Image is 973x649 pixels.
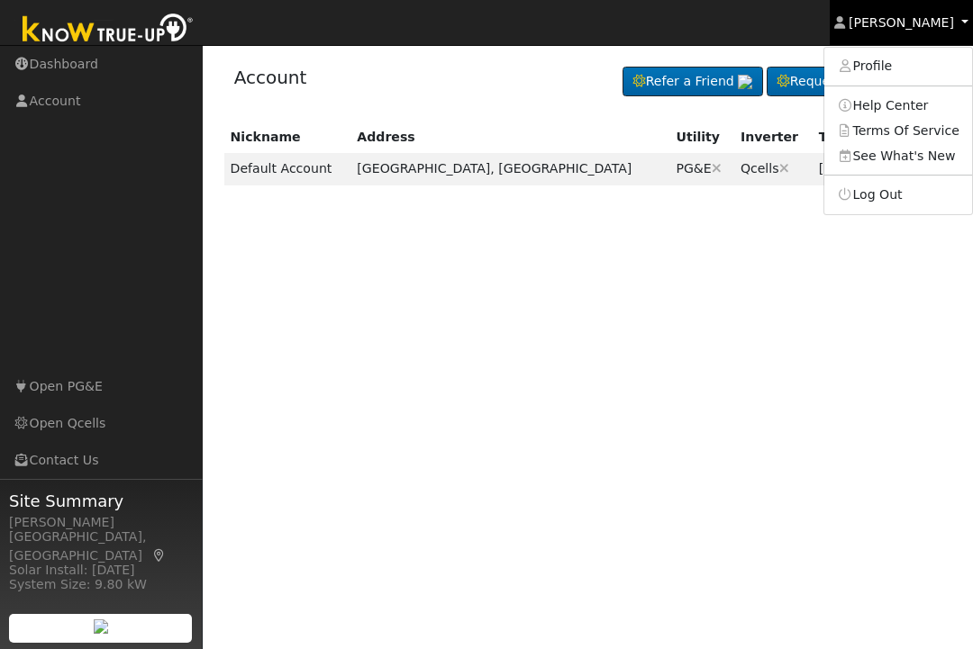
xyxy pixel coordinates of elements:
a: Profile [824,54,972,79]
a: Request a Cleaning [767,67,941,97]
span: Site Summary [9,489,193,513]
a: Log Out [824,182,972,207]
td: Qcells [734,153,813,185]
div: Solar Install: [DATE] [9,561,193,580]
div: System Size: 9.80 kW [9,575,193,594]
td: [DATE] [813,153,888,185]
a: Account [234,67,307,88]
img: Know True-Up [14,10,203,50]
a: Help Center [824,93,972,118]
div: Utility [676,128,727,147]
span: [PERSON_NAME] [849,15,954,30]
div: [PERSON_NAME] [9,513,193,532]
div: Nickname [231,128,345,147]
a: Terms Of Service [824,118,972,143]
div: Inverter [741,128,806,147]
td: PG&E [669,153,733,185]
a: Refer a Friend [623,67,763,97]
a: See What's New [824,143,972,168]
td: Default Account [224,153,351,185]
a: Disconnect [779,161,789,176]
td: [GEOGRAPHIC_DATA], [GEOGRAPHIC_DATA] [350,153,669,185]
a: Disconnect [712,161,722,176]
div: Address [357,128,663,147]
div: True-Up [819,128,882,147]
a: Map [151,548,168,563]
img: retrieve [94,619,108,634]
div: [GEOGRAPHIC_DATA], [GEOGRAPHIC_DATA] [9,527,193,565]
img: retrieve [738,75,752,89]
